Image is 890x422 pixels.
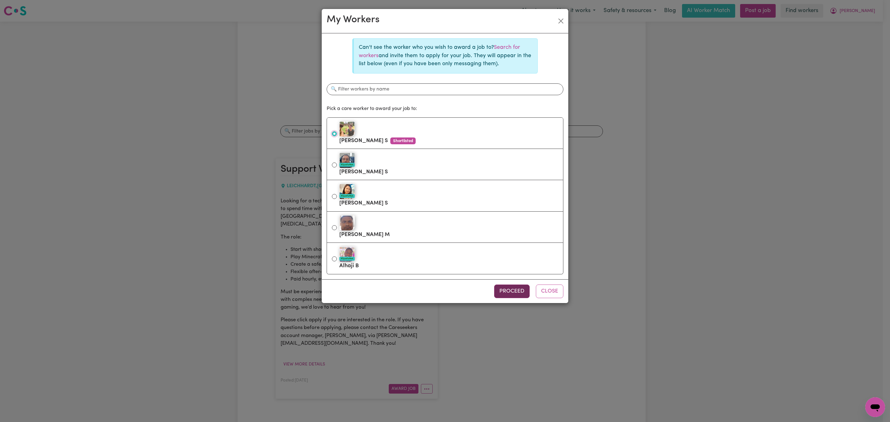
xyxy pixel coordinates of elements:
a: Search for workers [359,45,520,58]
img: Darcy S [339,121,355,137]
h2: My Workers [327,14,379,26]
p: Can't see the worker who you wish to award a job to? and invite them to apply for your job. They ... [359,44,532,68]
label: Alhaji B [339,245,558,271]
img: Mohammad Shipon M [339,215,355,231]
label: [PERSON_NAME] S [339,183,558,209]
iframe: Button to launch messaging window, conversation in progress [865,397,885,417]
div: #OpenForWork [339,257,355,261]
button: Proceed [494,285,530,298]
input: 🔍 Filter workers by name [327,83,563,95]
img: Ahmad S [339,153,355,168]
img: Sharmila S [339,184,355,199]
div: #OpenForWork [339,163,355,167]
button: Close [536,285,563,298]
label: [PERSON_NAME] M [339,214,558,240]
label: [PERSON_NAME] S [339,151,558,177]
button: Close [556,16,566,26]
p: Pick a care worker to award your job to: [327,105,563,112]
img: Alhaji B [339,247,355,262]
span: Shortlisted [390,137,416,144]
label: [PERSON_NAME] S [339,120,558,146]
div: #OpenForWork [339,194,355,198]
